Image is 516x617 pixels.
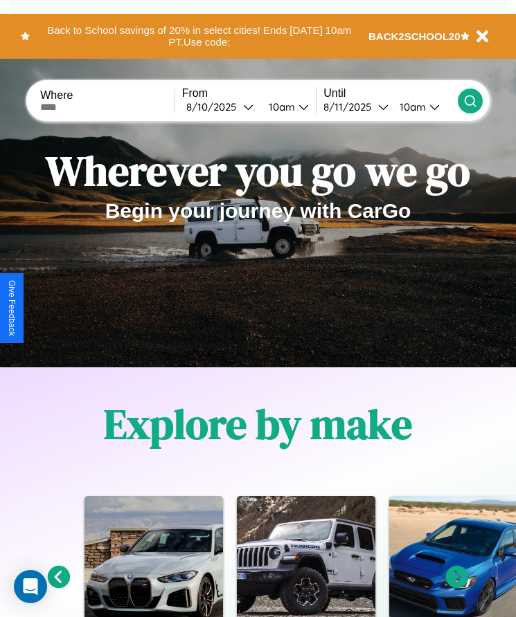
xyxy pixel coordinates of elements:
[14,570,47,603] div: Open Intercom Messenger
[40,89,175,102] label: Where
[368,30,461,42] b: BACK2SCHOOL20
[389,100,458,114] button: 10am
[258,100,317,114] button: 10am
[30,21,368,52] button: Back to School savings of 20% in select cities! Ends [DATE] 10am PT.Use code:
[182,100,258,114] button: 8/10/2025
[186,100,243,113] div: 8 / 10 / 2025
[104,396,412,452] h1: Explore by make
[323,87,458,100] label: Until
[262,100,299,113] div: 10am
[7,280,17,336] div: Give Feedback
[323,100,378,113] div: 8 / 11 / 2025
[393,100,429,113] div: 10am
[182,87,317,100] label: From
